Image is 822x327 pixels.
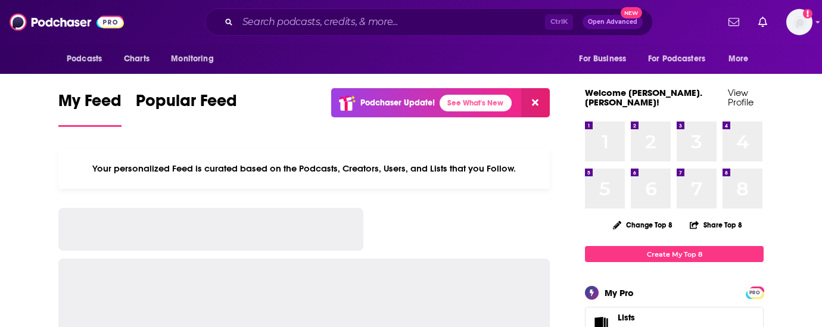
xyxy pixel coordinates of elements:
[58,148,550,189] div: Your personalized Feed is curated based on the Podcasts, Creators, Users, and Lists that you Follow.
[640,48,723,70] button: open menu
[621,7,642,18] span: New
[571,48,641,70] button: open menu
[786,9,812,35] button: Show profile menu
[10,11,124,33] img: Podchaser - Follow, Share and Rate Podcasts
[238,13,545,32] input: Search podcasts, credits, & more...
[618,312,709,323] a: Lists
[748,288,762,297] span: PRO
[136,91,237,118] span: Popular Feed
[585,87,702,108] a: Welcome [PERSON_NAME].[PERSON_NAME]!
[440,95,512,111] a: See What's New
[360,98,435,108] p: Podchaser Update!
[58,48,117,70] button: open menu
[163,48,229,70] button: open menu
[583,15,643,29] button: Open AdvancedNew
[728,87,753,108] a: View Profile
[753,12,772,32] a: Show notifications dropdown
[618,312,635,323] span: Lists
[689,213,743,236] button: Share Top 8
[786,9,812,35] img: User Profile
[803,9,812,18] svg: Add a profile image
[585,246,764,262] a: Create My Top 8
[136,91,237,127] a: Popular Feed
[67,51,102,67] span: Podcasts
[124,51,150,67] span: Charts
[606,217,680,232] button: Change Top 8
[58,91,122,127] a: My Feed
[58,91,122,118] span: My Feed
[579,51,626,67] span: For Business
[545,14,573,30] span: Ctrl K
[724,12,744,32] a: Show notifications dropdown
[786,9,812,35] span: Logged in as hannah.bishop
[588,19,637,25] span: Open Advanced
[171,51,213,67] span: Monitoring
[720,48,764,70] button: open menu
[116,48,157,70] a: Charts
[205,8,653,36] div: Search podcasts, credits, & more...
[605,287,634,298] div: My Pro
[728,51,749,67] span: More
[748,288,762,297] a: PRO
[648,51,705,67] span: For Podcasters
